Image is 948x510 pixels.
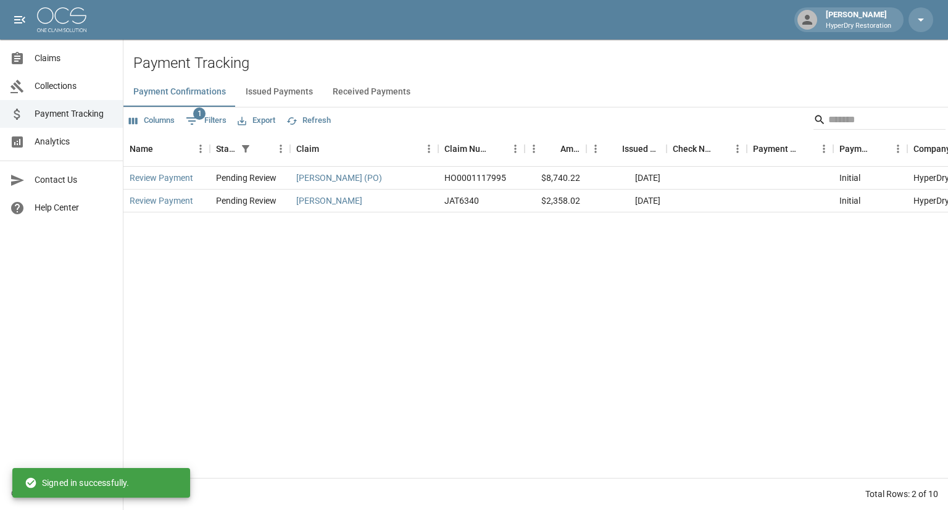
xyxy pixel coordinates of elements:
[506,140,525,158] button: Menu
[323,77,420,107] button: Received Payments
[210,132,290,166] div: Status
[543,140,560,157] button: Sort
[290,132,438,166] div: Claim
[865,488,938,500] div: Total Rows: 2 of 10
[839,132,871,166] div: Payment Type
[622,132,660,166] div: Issued Date
[444,194,479,207] div: JAT6340
[35,135,113,148] span: Analytics
[560,132,580,166] div: Amount
[826,21,891,31] p: HyperDry Restoration
[216,172,276,184] div: Pending Review
[35,201,113,214] span: Help Center
[216,194,276,207] div: Pending Review
[586,190,667,212] div: [DATE]
[296,172,382,184] a: [PERSON_NAME] (PO)
[35,173,113,186] span: Contact Us
[747,132,833,166] div: Payment Method
[25,472,129,494] div: Signed in successfully.
[586,132,667,166] div: Issued Date
[254,140,272,157] button: Sort
[35,52,113,65] span: Claims
[237,140,254,157] div: 1 active filter
[839,172,860,184] div: Initial
[126,111,178,130] button: Select columns
[193,107,206,120] span: 1
[753,132,797,166] div: Payment Method
[296,194,362,207] a: [PERSON_NAME]
[586,167,667,190] div: [DATE]
[11,487,112,500] div: © 2025 One Claim Solution
[489,140,506,157] button: Sort
[191,140,210,158] button: Menu
[236,77,323,107] button: Issued Payments
[123,77,236,107] button: Payment Confirmations
[420,140,438,158] button: Menu
[525,167,586,190] div: $8,740.22
[130,172,193,184] a: Review Payment
[839,194,860,207] div: Initial
[673,132,711,166] div: Check Number
[667,132,747,166] div: Check Number
[821,9,896,31] div: [PERSON_NAME]
[833,132,907,166] div: Payment Type
[889,140,907,158] button: Menu
[444,132,489,166] div: Claim Number
[438,132,525,166] div: Claim Number
[444,172,506,184] div: HO0001117995
[216,132,237,166] div: Status
[272,140,290,158] button: Menu
[35,80,113,93] span: Collections
[237,140,254,157] button: Show filters
[133,54,948,72] h2: Payment Tracking
[728,140,747,158] button: Menu
[296,132,319,166] div: Claim
[153,140,170,157] button: Sort
[123,77,948,107] div: dynamic tabs
[797,140,815,157] button: Sort
[605,140,622,157] button: Sort
[130,132,153,166] div: Name
[319,140,336,157] button: Sort
[37,7,86,32] img: ocs-logo-white-transparent.png
[283,111,334,130] button: Refresh
[525,140,543,158] button: Menu
[35,107,113,120] span: Payment Tracking
[813,110,946,132] div: Search
[130,194,193,207] a: Review Payment
[7,7,32,32] button: open drawer
[871,140,889,157] button: Sort
[123,132,210,166] div: Name
[235,111,278,130] button: Export
[815,140,833,158] button: Menu
[525,190,586,212] div: $2,358.02
[711,140,728,157] button: Sort
[183,111,230,131] button: Show filters
[525,132,586,166] div: Amount
[586,140,605,158] button: Menu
